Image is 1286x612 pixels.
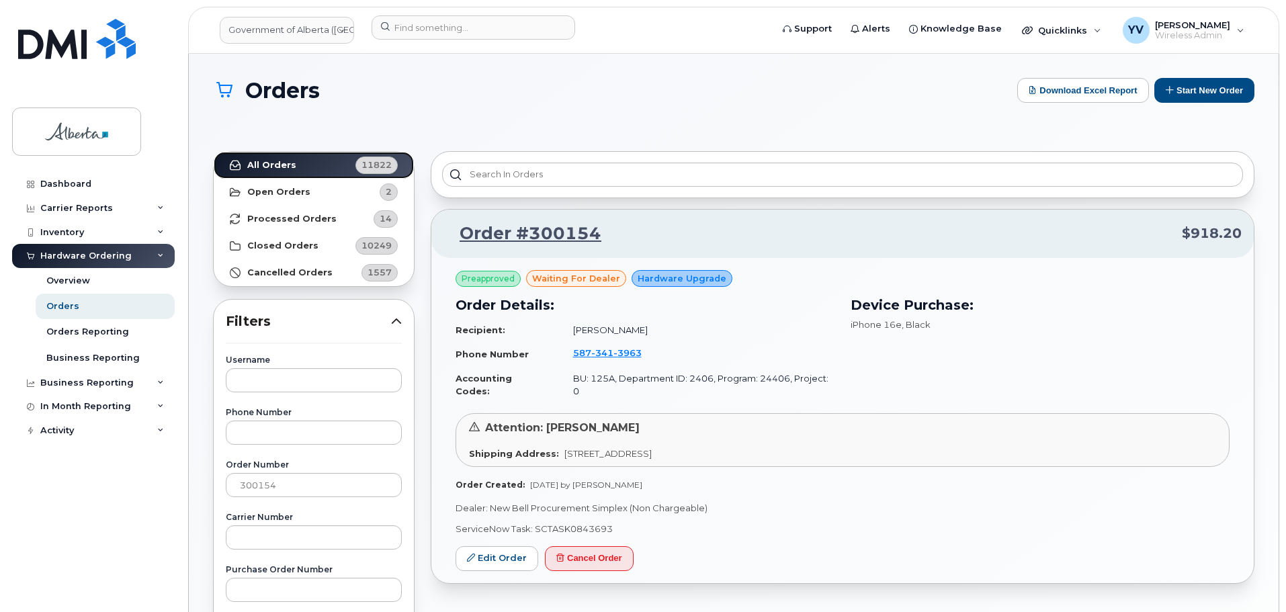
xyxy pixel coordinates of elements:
[214,232,414,259] a: Closed Orders10249
[247,214,337,224] strong: Processed Orders
[462,273,515,285] span: Preapproved
[851,319,902,330] span: iPhone 16e
[456,546,538,571] a: Edit Order
[361,239,392,252] span: 10249
[226,513,402,521] label: Carrier Number
[226,356,402,364] label: Username
[532,272,620,285] span: waiting for dealer
[386,185,392,198] span: 2
[456,373,512,396] strong: Accounting Codes:
[573,347,658,358] a: 5873413963
[226,408,402,417] label: Phone Number
[247,267,333,278] strong: Cancelled Orders
[1182,224,1242,243] span: $918.20
[443,222,601,246] a: Order #300154
[638,272,726,285] span: Hardware Upgrade
[226,312,391,331] span: Filters
[247,241,318,251] strong: Closed Orders
[442,163,1243,187] input: Search in orders
[613,347,642,358] span: 3963
[530,480,642,490] span: [DATE] by [PERSON_NAME]
[368,266,392,279] span: 1557
[561,367,835,402] td: BU: 125A, Department ID: 2406, Program: 24406, Project: 0
[214,152,414,179] a: All Orders11822
[226,566,402,574] label: Purchase Order Number
[456,480,525,490] strong: Order Created:
[214,206,414,232] a: Processed Orders14
[561,318,835,342] td: [PERSON_NAME]
[456,523,1230,535] p: ServiceNow Task: SCTASK0843693
[456,295,834,315] h3: Order Details:
[247,187,310,198] strong: Open Orders
[469,448,559,459] strong: Shipping Address:
[573,347,642,358] span: 587
[456,502,1230,515] p: Dealer: New Bell Procurement Simplex (Non Chargeable)
[214,179,414,206] a: Open Orders2
[361,159,392,171] span: 11822
[1154,78,1254,103] button: Start New Order
[245,79,320,102] span: Orders
[226,461,402,469] label: Order Number
[485,421,640,434] span: Attention: [PERSON_NAME]
[545,546,634,571] button: Cancel Order
[456,324,505,335] strong: Recipient:
[1017,78,1149,103] button: Download Excel Report
[564,448,652,459] span: [STREET_ADDRESS]
[380,212,392,225] span: 14
[902,319,931,330] span: , Black
[851,295,1230,315] h3: Device Purchase:
[591,347,613,358] span: 341
[456,349,529,359] strong: Phone Number
[214,259,414,286] a: Cancelled Orders1557
[247,160,296,171] strong: All Orders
